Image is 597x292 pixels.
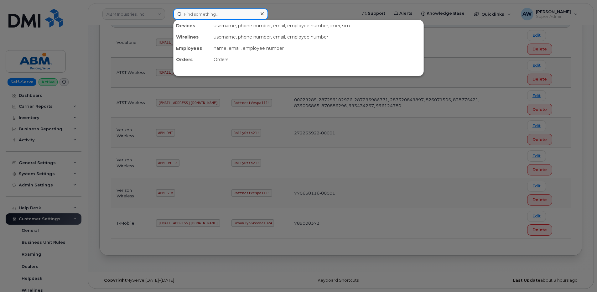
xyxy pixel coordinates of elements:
[211,20,423,31] div: username, phone number, email, employee number, imei, sim
[174,20,211,31] div: Devices
[173,8,268,20] input: Find something...
[211,43,423,54] div: name, email, employee number
[174,31,211,43] div: Wirelines
[174,43,211,54] div: Employees
[211,31,423,43] div: username, phone number, email, employee number
[211,54,423,65] div: Orders
[174,54,211,65] div: Orders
